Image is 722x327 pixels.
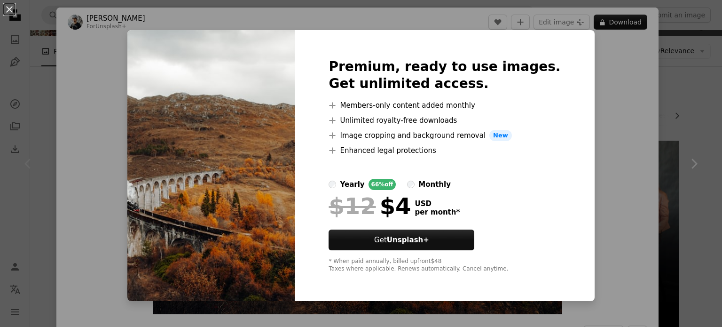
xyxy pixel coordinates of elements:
li: Image cropping and background removal [329,130,560,141]
span: New [489,130,512,141]
strong: Unsplash+ [387,236,429,244]
span: per month * [415,208,460,216]
h2: Premium, ready to use images. Get unlimited access. [329,58,560,92]
div: yearly [340,179,364,190]
span: USD [415,199,460,208]
input: monthly [407,181,415,188]
span: $12 [329,194,376,218]
div: 66% off [369,179,396,190]
li: Enhanced legal protections [329,145,560,156]
li: Unlimited royalty-free downloads [329,115,560,126]
div: $4 [329,194,411,218]
div: monthly [418,179,451,190]
input: yearly66%off [329,181,336,188]
button: GetUnsplash+ [329,230,474,250]
div: * When paid annually, billed upfront $48 Taxes where applicable. Renews automatically. Cancel any... [329,258,560,273]
img: premium_photo-1729937839800-575cf136ea0e [127,30,295,301]
li: Members-only content added monthly [329,100,560,111]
